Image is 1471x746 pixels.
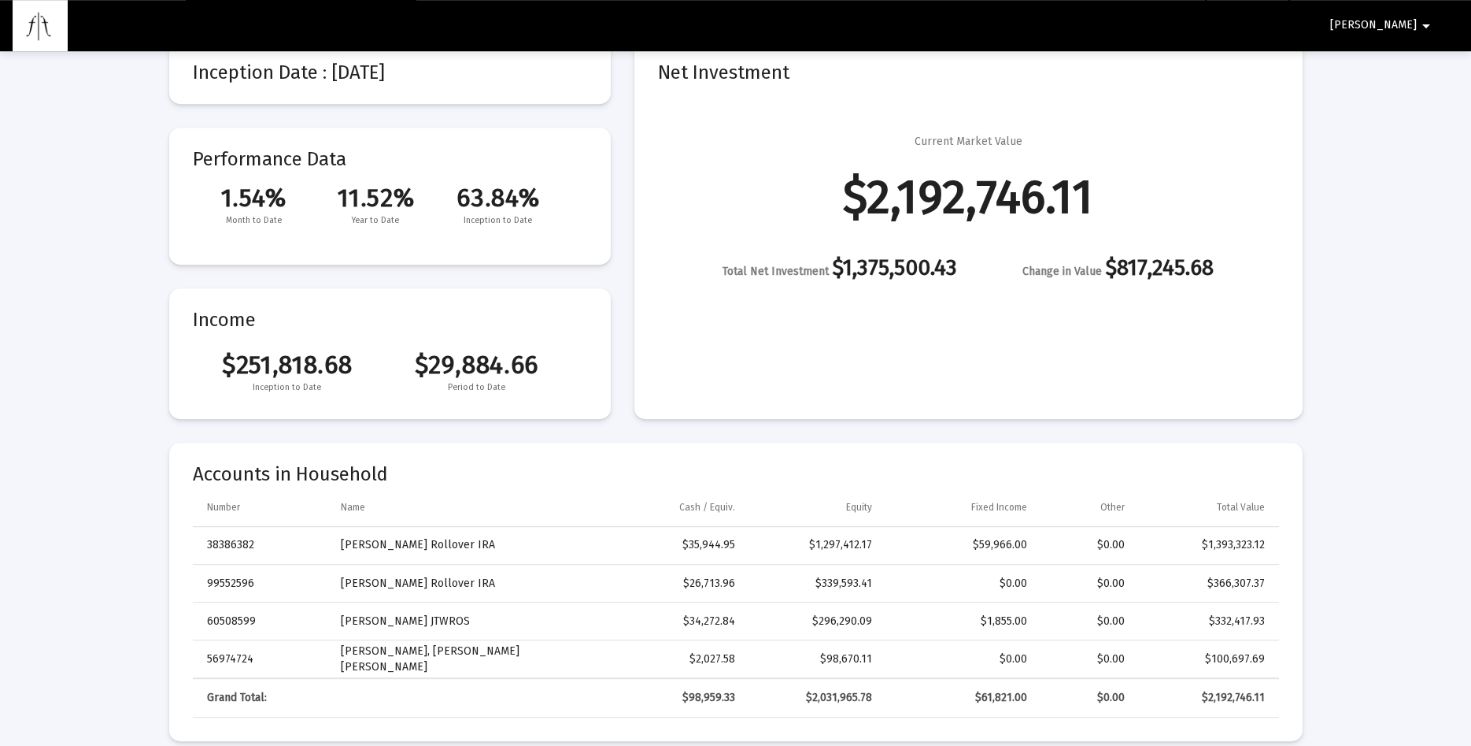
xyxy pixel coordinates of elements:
[1147,537,1265,553] div: $1,393,323.12
[757,576,872,592] div: $339,593.41
[843,189,1093,205] div: $2,192,746.11
[193,312,587,328] mat-card-title: Income
[757,690,872,706] div: $2,031,965.78
[915,134,1022,150] div: Current Market Value
[894,576,1027,592] div: $0.00
[1022,260,1214,280] div: $817,245.68
[193,65,587,80] mat-card-title: Inception Date : [DATE]
[1049,690,1125,706] div: $0.00
[1147,576,1265,592] div: $366,307.37
[1311,9,1454,41] button: [PERSON_NAME]
[723,260,957,280] div: $1,375,500.43
[1049,651,1125,667] div: $0.00
[1330,19,1417,32] span: [PERSON_NAME]
[437,183,559,213] span: 63.84%
[193,488,331,526] td: Column Number
[658,65,1279,80] mat-card-title: Net Investment
[746,488,883,526] td: Column Equity
[330,488,593,526] td: Column Name
[330,603,593,640] td: [PERSON_NAME] JTWROS
[1100,501,1125,514] div: Other
[1049,576,1125,592] div: $0.00
[894,690,1027,706] div: $61,821.00
[341,501,365,514] div: Name
[315,213,437,228] span: Year to Date
[193,350,383,380] span: $251,818.68
[193,151,587,228] mat-card-title: Performance Data
[330,527,593,565] td: [PERSON_NAME] Rollover IRA
[971,501,1027,514] div: Fixed Income
[757,651,872,667] div: $98,670.11
[193,380,383,395] span: Inception to Date
[193,527,331,565] td: 38386382
[1147,690,1265,706] div: $2,192,746.11
[1147,614,1265,629] div: $332,417.93
[894,651,1027,667] div: $0.00
[679,501,735,514] div: Cash / Equiv.
[894,614,1027,629] div: $1,855.00
[604,537,735,553] div: $35,944.95
[757,614,872,629] div: $296,290.09
[207,690,320,706] div: Grand Total:
[193,213,315,228] span: Month to Date
[723,265,829,278] span: Total Net Investment
[894,537,1027,553] div: $59,966.00
[1049,614,1125,629] div: $0.00
[193,466,1279,482] mat-card-title: Accounts in Household
[604,651,735,667] div: $2,027.58
[1217,501,1265,514] div: Total Value
[1038,488,1136,526] td: Column Other
[330,565,593,603] td: [PERSON_NAME] Rollover IRA
[1147,651,1265,667] div: $100,697.69
[207,501,240,514] div: Number
[330,640,593,678] td: [PERSON_NAME], [PERSON_NAME] [PERSON_NAME]
[193,183,315,213] span: 1.54%
[193,603,331,640] td: 60508599
[437,213,559,228] span: Inception to Date
[24,10,56,42] img: Dashboard
[757,537,872,553] div: $1,297,412.17
[1417,10,1436,42] mat-icon: arrow_drop_down
[846,501,872,514] div: Equity
[604,690,735,706] div: $98,959.33
[593,488,746,526] td: Column Cash / Equiv.
[193,565,331,603] td: 99552596
[1136,488,1279,526] td: Column Total Value
[193,488,1279,718] div: Data grid
[382,380,571,395] span: Period to Date
[883,488,1038,526] td: Column Fixed Income
[193,640,331,678] td: 56974724
[604,576,735,592] div: $26,713.96
[315,183,437,213] span: 11.52%
[1022,265,1102,278] span: Change in Value
[604,614,735,629] div: $34,272.84
[1049,537,1125,553] div: $0.00
[382,350,571,380] span: $29,884.66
